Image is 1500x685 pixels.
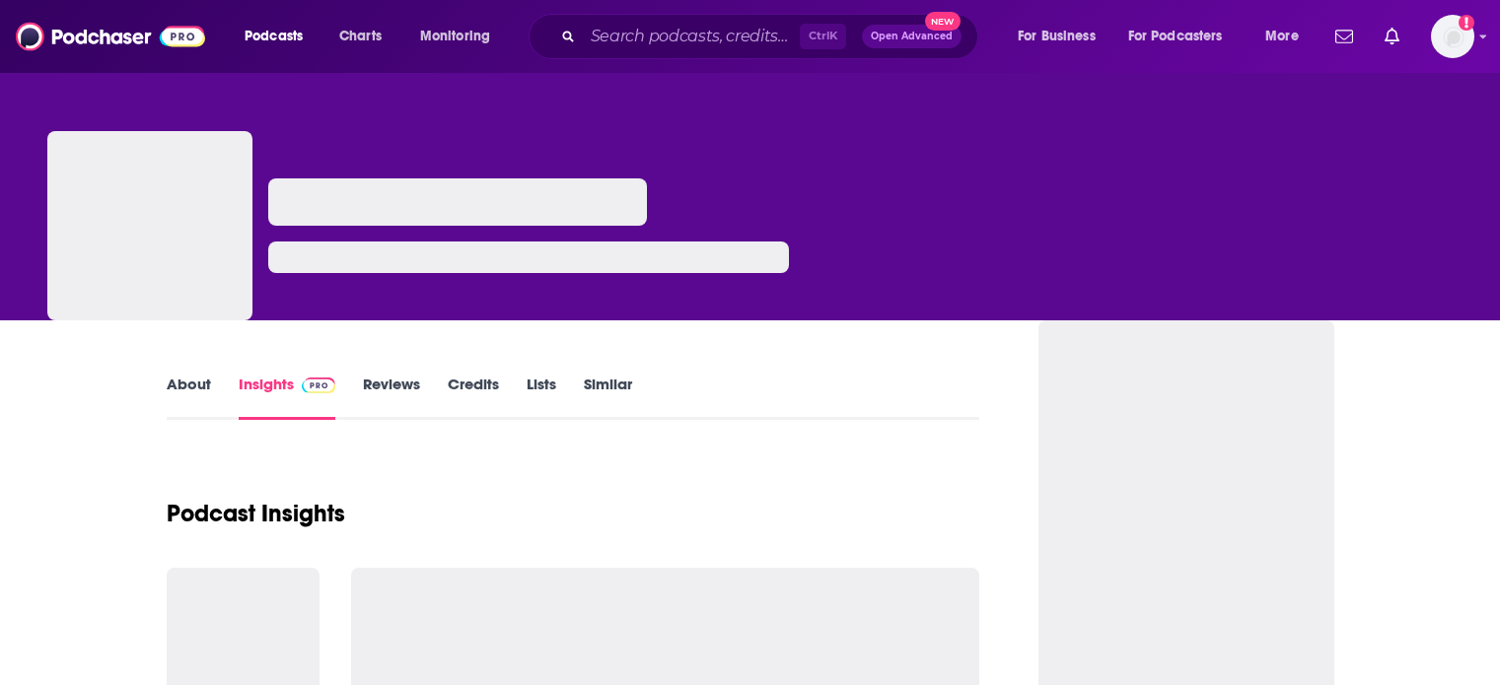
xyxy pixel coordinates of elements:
span: More [1265,23,1299,50]
a: Credits [448,375,499,420]
h1: Podcast Insights [167,499,345,528]
a: Show notifications dropdown [1377,20,1407,53]
a: Reviews [363,375,420,420]
span: Charts [339,23,382,50]
button: open menu [1004,21,1120,52]
img: Podchaser Pro [302,377,336,393]
button: open menu [1115,21,1251,52]
span: Logged in as SimonElement [1431,15,1474,58]
button: open menu [231,21,328,52]
div: Search podcasts, credits, & more... [547,14,997,59]
a: Charts [326,21,393,52]
button: open menu [406,21,516,52]
span: Podcasts [245,23,303,50]
span: For Podcasters [1128,23,1223,50]
span: Open Advanced [871,32,953,41]
span: Ctrl K [800,24,846,49]
button: Open AdvancedNew [862,25,962,48]
span: New [925,12,961,31]
a: InsightsPodchaser Pro [239,375,336,420]
span: Monitoring [420,23,490,50]
a: Show notifications dropdown [1327,20,1361,53]
svg: Add a profile image [1459,15,1474,31]
a: Similar [584,375,632,420]
span: For Business [1018,23,1096,50]
a: About [167,375,211,420]
button: open menu [1251,21,1323,52]
a: Lists [527,375,556,420]
button: Show profile menu [1431,15,1474,58]
input: Search podcasts, credits, & more... [583,21,800,52]
img: Podchaser - Follow, Share and Rate Podcasts [16,18,205,55]
img: User Profile [1431,15,1474,58]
